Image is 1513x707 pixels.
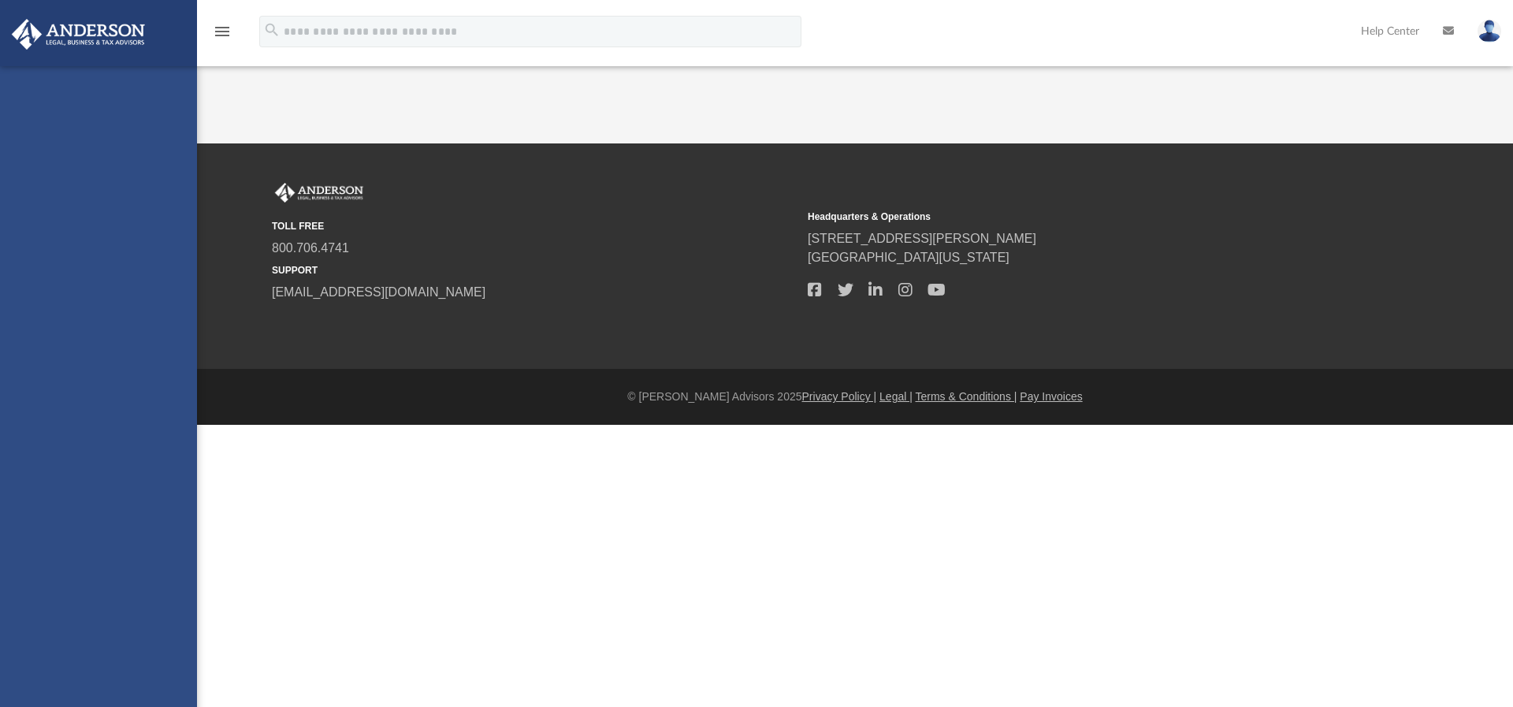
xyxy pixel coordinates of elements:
img: Anderson Advisors Platinum Portal [272,183,366,203]
small: TOLL FREE [272,219,797,233]
img: Anderson Advisors Platinum Portal [7,19,150,50]
div: © [PERSON_NAME] Advisors 2025 [197,389,1513,405]
img: User Pic [1478,20,1501,43]
i: menu [213,22,232,41]
small: SUPPORT [272,263,797,277]
a: menu [213,30,232,41]
a: Pay Invoices [1020,390,1082,403]
small: Headquarters & Operations [808,210,1333,224]
a: Privacy Policy | [802,390,877,403]
a: Legal | [879,390,913,403]
a: [STREET_ADDRESS][PERSON_NAME] [808,232,1036,245]
i: search [263,21,281,39]
a: 800.706.4741 [272,241,349,255]
a: Terms & Conditions | [916,390,1017,403]
a: [GEOGRAPHIC_DATA][US_STATE] [808,251,1009,264]
a: [EMAIL_ADDRESS][DOMAIN_NAME] [272,285,485,299]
